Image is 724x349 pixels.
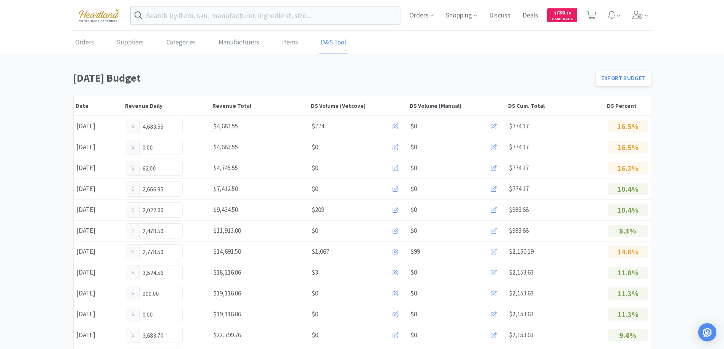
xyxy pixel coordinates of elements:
[131,6,400,24] input: Search by item, sku, manufacturer, ingredient, size...
[73,31,96,54] a: Orders
[312,163,318,173] span: $0
[608,162,648,174] p: 16.3%
[213,268,241,276] span: $18,216.06
[552,17,573,22] span: Cash Back
[608,246,648,258] p: 14.6%
[486,12,513,19] a: Discuss
[410,330,417,340] span: $0
[213,205,238,214] span: $9,434.50
[217,31,261,54] a: Manufacturers
[608,329,648,341] p: 9.4%
[565,11,571,16] span: . 50
[410,121,417,131] span: $0
[608,225,648,237] p: 8.3%
[319,31,348,54] a: D&S Tool
[410,246,420,257] span: $99
[509,310,534,318] span: $2,153.63
[554,9,571,16] span: 780
[311,102,406,109] div: DS Volume (Vetcove)
[410,184,417,194] span: $0
[410,142,417,152] span: $0
[410,309,417,319] span: $0
[509,185,529,193] span: $774.17
[508,102,603,109] div: DS Cum. Total
[608,141,648,153] p: 16.5%
[607,102,649,109] div: DS Percent
[74,306,123,322] div: [DATE]
[74,181,123,197] div: [DATE]
[312,288,318,298] span: $0
[410,288,417,298] span: $0
[213,185,238,193] span: $7,412.50
[596,71,651,86] a: Export Budget
[608,287,648,300] p: 11.3%
[509,289,534,297] span: $2,153.63
[312,267,318,278] span: $3
[509,122,529,130] span: $774.17
[74,160,123,176] div: [DATE]
[213,247,241,256] span: $14,691.50
[74,118,123,134] div: [DATE]
[509,331,534,339] span: $2,153.63
[213,143,238,151] span: $4,683.55
[312,121,324,131] span: $774
[74,327,123,343] div: [DATE]
[165,31,198,54] a: Categories
[608,183,648,195] p: 10.4%
[213,310,241,318] span: $19,116.06
[410,163,417,173] span: $0
[312,205,324,215] span: $209
[74,202,123,218] div: [DATE]
[73,69,591,87] h1: [DATE] Budget
[608,267,648,279] p: 11.8%
[509,205,529,214] span: $983.68
[509,226,529,235] span: $983.68
[410,102,505,109] div: DS Volume (Manual)
[74,139,123,155] div: [DATE]
[608,308,648,321] p: 11.3%
[312,309,318,319] span: $0
[312,184,318,194] span: $0
[509,143,529,151] span: $774.17
[520,12,541,19] a: Deals
[74,223,123,238] div: [DATE]
[213,289,241,297] span: $19,116.06
[554,11,556,16] span: $
[410,267,417,278] span: $0
[312,142,318,152] span: $0
[74,244,123,259] div: [DATE]
[698,323,716,341] div: Open Intercom Messenger
[509,268,534,276] span: $2,153.63
[213,164,238,172] span: $4,745.55
[547,5,577,25] a: $780.50Cash Back
[608,204,648,216] p: 10.4%
[312,330,318,340] span: $0
[410,205,417,215] span: $0
[213,331,241,339] span: $22,799.76
[74,265,123,280] div: [DATE]
[410,226,417,236] span: $0
[76,102,121,109] div: Date
[213,122,238,130] span: $4,683.55
[312,226,318,236] span: $0
[280,31,300,54] a: Items
[74,286,123,301] div: [DATE]
[608,120,648,133] p: 16.5%
[73,5,124,25] img: cad7bdf275c640399d9c6e0c56f98fd2_10.png
[213,226,241,235] span: $11,913.00
[212,102,307,109] div: Revenue Total
[125,102,209,109] div: Revenue Daily
[509,164,529,172] span: $774.17
[115,31,146,54] a: Suppliers
[509,247,534,256] span: $2,150.19
[312,246,329,257] span: $1,067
